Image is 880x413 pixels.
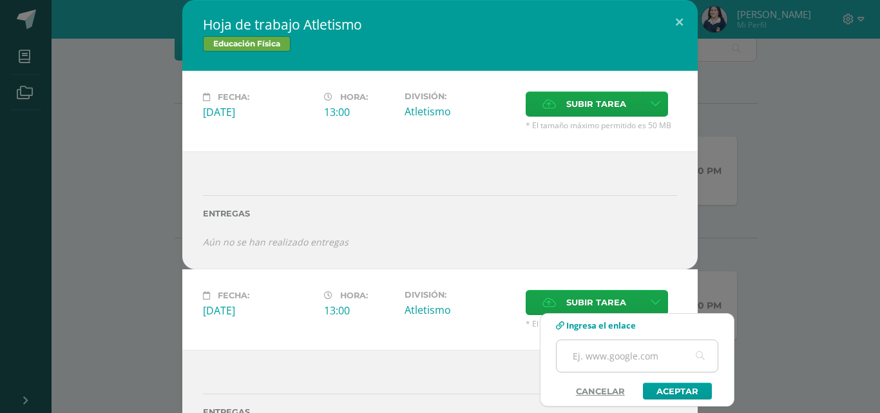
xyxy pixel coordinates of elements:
i: Aún no se han realizado entregas [203,236,349,248]
span: Subir tarea [566,291,626,314]
span: Educación Física [203,36,291,52]
span: Fecha: [218,92,249,102]
label: División: [405,91,515,101]
span: Ingresa el enlace [566,320,636,331]
input: Ej. www.google.com [557,340,718,372]
div: [DATE] [203,105,314,119]
span: Fecha: [218,291,249,300]
span: * El tamaño máximo permitido es 50 MB [526,318,677,329]
span: * El tamaño máximo permitido es 50 MB [526,120,677,131]
div: Atletismo [405,104,515,119]
div: Atletismo [405,303,515,317]
div: 13:00 [324,303,394,318]
span: Subir tarea [566,92,626,116]
div: [DATE] [203,303,314,318]
a: Cancelar [563,383,638,399]
div: 13:00 [324,105,394,119]
span: Hora: [340,92,368,102]
span: Hora: [340,291,368,300]
label: División: [405,290,515,300]
label: Entregas [203,209,677,218]
h2: Hoja de trabajo Atletismo [203,15,677,34]
a: Aceptar [643,383,712,399]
